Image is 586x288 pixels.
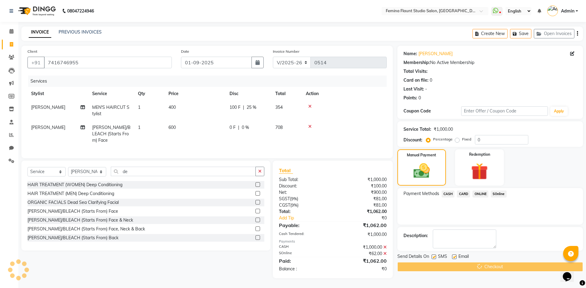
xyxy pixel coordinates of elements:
span: 1 [138,125,140,130]
div: CASH [274,244,333,251]
button: Apply [550,107,568,116]
div: ₹1,062.00 [333,257,391,265]
div: [PERSON_NAME]/BLEACH (Starts From) Face & Neck [27,217,133,223]
div: Services [28,76,391,87]
div: 0 [418,95,421,101]
span: Admin [561,8,574,14]
label: Manual Payment [407,152,436,158]
div: ₹81.00 [333,196,391,202]
label: Redemption [469,152,490,157]
button: Create New [472,29,508,38]
div: ₹1,000.00 [434,126,453,133]
button: Open Invoices [534,29,574,38]
div: Description: [403,233,428,239]
label: Date [181,49,189,54]
span: Send Details On [397,253,429,261]
div: ( ) [274,196,333,202]
iframe: chat widget [560,264,580,282]
span: 25 % [247,104,256,111]
span: 400 [168,105,176,110]
div: HAIR TREATMENT (WOMEN) Deep Conditioning [27,182,122,188]
span: SGST [279,196,290,201]
a: PREVIOUS INVOICES [59,29,102,35]
div: Sub Total: [274,176,333,183]
div: ORGANIC FACIALS Dead Sea Clarifying Facial [27,199,119,206]
input: Search by Name/Mobile/Email/Code [44,57,172,68]
div: Discount: [403,137,422,143]
th: Qty [134,87,165,101]
span: | [238,124,239,131]
div: ( ) [274,202,333,208]
th: Service [89,87,134,101]
span: CARD [457,190,470,197]
div: Service Total: [403,126,431,133]
a: INVOICE [29,27,51,38]
div: No Active Membership [403,59,577,66]
div: ₹81.00 [333,202,391,208]
label: Invoice Number [273,49,299,54]
div: SOnline [274,251,333,257]
th: Price [165,87,226,101]
span: MEN'S HAIRCUT Stylist [92,105,129,116]
div: ₹1,062.00 [333,222,391,229]
div: ₹1,000.00 [333,231,391,238]
span: 354 [275,105,283,110]
th: Action [302,87,387,101]
th: Stylist [27,87,89,101]
span: [PERSON_NAME] [31,125,65,130]
span: SMS [438,253,447,261]
a: [PERSON_NAME] [418,51,453,57]
div: [PERSON_NAME]/BLEACH (Starts From) Back [27,235,118,241]
input: Search or Scan [111,167,256,176]
div: Last Visit: [403,86,424,92]
span: [PERSON_NAME]/BLEACH (Starts From) Face [92,125,131,143]
div: ₹100.00 [333,183,391,189]
th: Disc [226,87,272,101]
div: ₹900.00 [333,189,391,196]
div: Balance : [274,266,333,272]
div: Payable: [274,222,333,229]
div: ₹1,000.00 [333,244,391,251]
span: CGST [279,202,290,208]
span: Payment Methods [403,190,439,197]
img: _cash.svg [408,162,435,180]
div: Total Visits: [403,68,428,75]
div: [PERSON_NAME]/BLEACH (Starts From) Face [27,208,118,215]
div: Coupon Code [403,108,461,114]
div: Name: [403,51,417,57]
label: Percentage [433,137,453,142]
div: HAIR TREATMENT (MEN) Deep Conditioning [27,190,114,197]
div: Paid: [274,257,333,265]
div: - [425,86,427,92]
a: Add Tip [274,215,342,221]
span: CASH [442,190,455,197]
input: Enter Offer / Coupon Code [461,106,548,116]
span: 100 F [230,104,241,111]
div: Membership: [403,59,430,66]
div: Discount: [274,183,333,189]
div: 0 [430,77,432,84]
img: _gift.svg [466,161,493,182]
div: ₹0 [342,215,391,221]
span: [PERSON_NAME] [31,105,65,110]
span: 600 [168,125,176,130]
span: Total [279,167,293,174]
div: ₹62.00 [333,251,391,257]
button: Save [510,29,531,38]
span: ONLINE [472,190,488,197]
img: logo [16,2,57,20]
span: 1 [138,105,140,110]
div: Total: [274,208,333,215]
span: 0 % [242,124,249,131]
span: 0 F [230,124,236,131]
div: ₹1,000.00 [333,176,391,183]
div: ₹1,062.00 [333,208,391,215]
span: 9% [291,196,297,201]
b: 08047224946 [67,2,94,20]
span: 708 [275,125,283,130]
div: Net: [274,189,333,196]
img: Admin [547,5,558,16]
th: Total [272,87,302,101]
button: +91 [27,57,45,68]
label: Fixed [462,137,471,142]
